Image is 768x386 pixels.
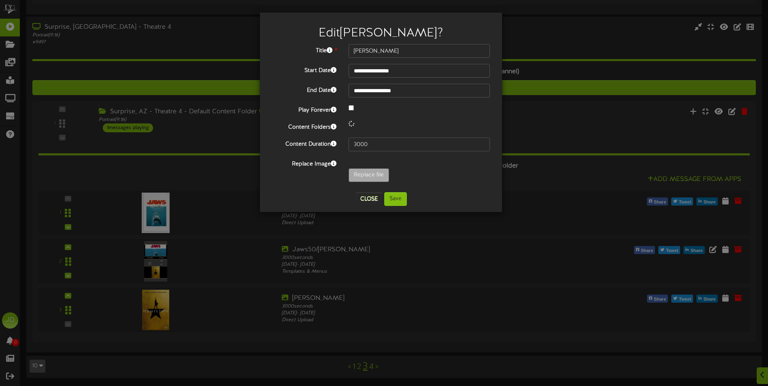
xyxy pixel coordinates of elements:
[349,44,490,58] input: Title
[266,64,343,75] label: Start Date
[272,27,490,40] h2: Edit [PERSON_NAME] ?
[266,84,343,95] label: End Date
[384,192,407,206] button: Save
[266,138,343,148] label: Content Duration
[266,157,343,168] label: Replace Image
[349,138,490,151] input: 15
[355,193,383,206] button: Close
[266,121,343,131] label: Content Folders
[266,104,343,115] label: Play Forever
[266,44,343,55] label: Title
